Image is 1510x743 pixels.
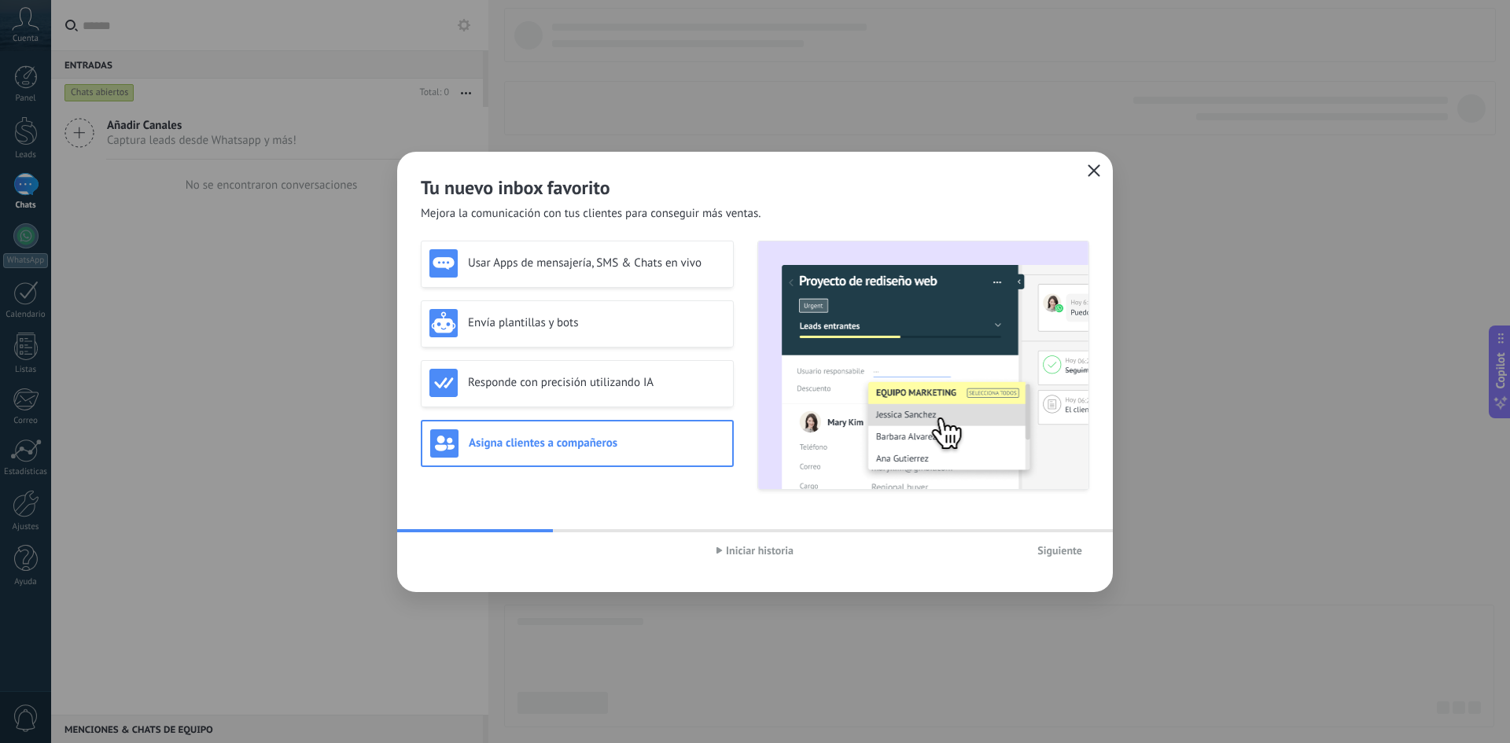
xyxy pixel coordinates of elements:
[468,375,725,390] h3: Responde con precisión utilizando IA
[709,539,801,562] button: Iniciar historia
[468,315,725,330] h3: Envía plantillas y bots
[421,206,761,222] span: Mejora la comunicación con tus clientes para conseguir más ventas.
[1037,545,1082,556] span: Siguiente
[421,175,1089,200] h2: Tu nuevo inbox favorito
[726,545,794,556] span: Iniciar historia
[468,256,725,270] h3: Usar Apps de mensajería, SMS & Chats en vivo
[469,436,724,451] h3: Asigna clientes a compañeros
[1030,539,1089,562] button: Siguiente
